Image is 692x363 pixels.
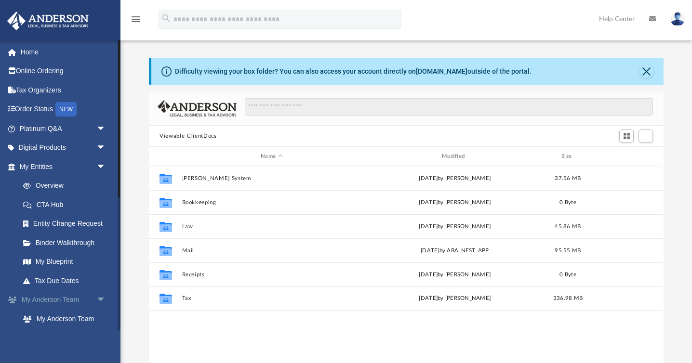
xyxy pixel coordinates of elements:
[96,157,116,177] span: arrow_drop_down
[13,309,116,328] a: My Anderson Team
[365,152,545,161] div: Modified
[182,223,361,230] button: Law
[7,100,120,119] a: Order StatusNEW
[182,272,361,278] button: Receipts
[416,67,467,75] a: [DOMAIN_NAME]
[560,200,577,205] span: 0 Byte
[592,152,659,161] div: id
[96,138,116,158] span: arrow_drop_down
[639,130,653,143] button: Add
[7,119,120,138] a: Platinum Q&Aarrow_drop_down
[7,138,120,157] a: Digital Productsarrow_drop_down
[365,246,545,255] div: [DATE] by ABA_NEST_APP
[13,328,120,359] a: [PERSON_NAME] System
[4,12,92,30] img: Anderson Advisors Platinum Portal
[182,175,361,181] button: [PERSON_NAME] System
[553,296,583,301] span: 336.98 MB
[130,18,142,25] a: menu
[182,199,361,206] button: Bookkeeping
[13,176,120,195] a: Overview
[182,295,361,301] button: Tax
[365,174,545,183] div: [DATE] by [PERSON_NAME]
[7,290,120,310] a: My Anderson Teamarrow_drop_down
[560,272,577,277] span: 0 Byte
[619,130,634,143] button: Switch to Grid View
[13,271,120,290] a: Tax Due Dates
[96,290,116,310] span: arrow_drop_down
[182,152,361,161] div: Name
[13,233,120,252] a: Binder Walkthrough
[365,198,545,207] div: [DATE] by [PERSON_NAME]
[555,176,581,181] span: 37.56 MB
[365,271,545,279] div: [DATE] by [PERSON_NAME]
[245,98,653,116] input: Search files and folders
[175,66,532,77] div: Difficulty viewing your box folder? You can also access your account directly on outside of the p...
[96,119,116,139] span: arrow_drop_down
[130,13,142,25] i: menu
[7,42,120,62] a: Home
[161,13,172,24] i: search
[55,102,77,117] div: NEW
[670,12,685,26] img: User Pic
[365,294,545,303] div: [DATE] by [PERSON_NAME]
[182,247,361,254] button: Mail
[555,248,581,253] span: 95.55 MB
[153,152,177,161] div: id
[160,132,216,141] button: Viewable-ClientDocs
[365,222,545,231] div: [DATE] by [PERSON_NAME]
[7,62,120,81] a: Online Ordering
[640,65,653,78] button: Close
[13,252,116,272] a: My Blueprint
[7,80,120,100] a: Tax Organizers
[7,157,120,176] a: My Entitiesarrow_drop_down
[549,152,587,161] div: Size
[13,214,120,233] a: Entity Change Request
[555,224,581,229] span: 45.86 MB
[13,195,120,214] a: CTA Hub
